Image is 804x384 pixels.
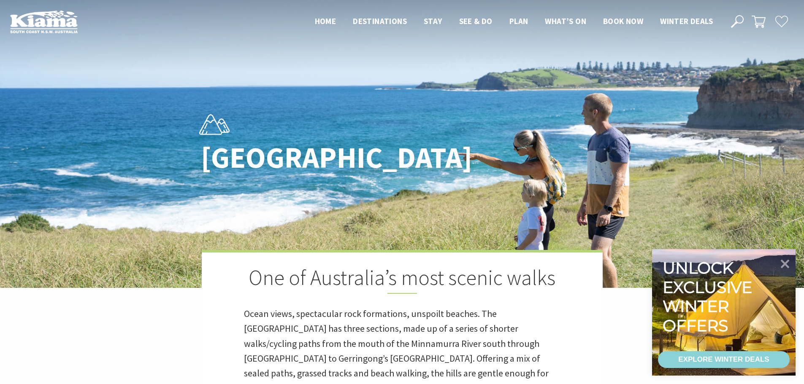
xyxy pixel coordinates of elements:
[678,351,769,368] div: EXPLORE WINTER DEALS
[306,15,721,29] nav: Main Menu
[663,258,756,335] div: Unlock exclusive winter offers
[603,16,643,26] span: Book now
[459,16,493,26] span: See & Do
[315,16,336,26] span: Home
[658,351,790,368] a: EXPLORE WINTER DEALS
[201,141,439,174] h1: [GEOGRAPHIC_DATA]
[660,16,713,26] span: Winter Deals
[353,16,407,26] span: Destinations
[509,16,528,26] span: Plan
[10,10,78,33] img: Kiama Logo
[545,16,586,26] span: What’s On
[424,16,442,26] span: Stay
[244,265,560,294] h2: One of Australia’s most scenic walks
